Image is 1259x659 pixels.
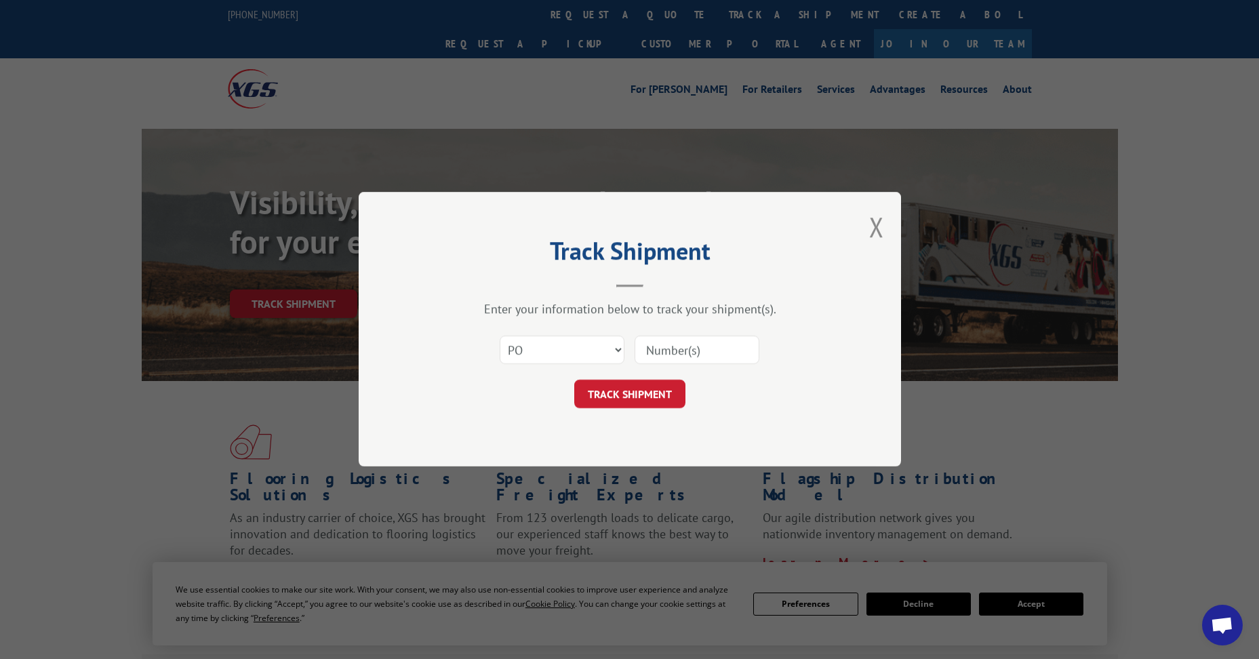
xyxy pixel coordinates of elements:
[426,241,833,267] h2: Track Shipment
[574,380,685,409] button: TRACK SHIPMENT
[635,336,759,365] input: Number(s)
[1202,605,1243,645] a: Open chat
[869,209,884,245] button: Close modal
[426,302,833,317] div: Enter your information below to track your shipment(s).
